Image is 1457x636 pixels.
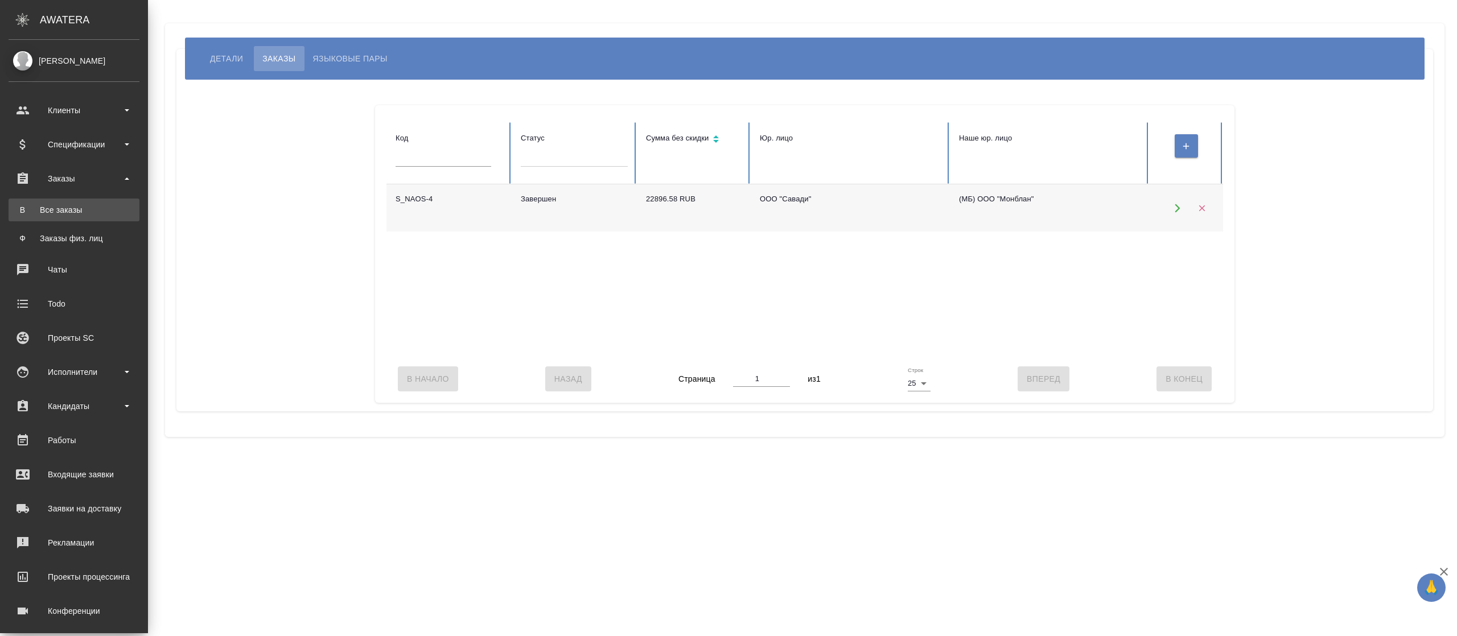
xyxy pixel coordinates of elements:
a: Проекты процессинга [3,563,145,591]
button: Создать заказ [1175,134,1198,158]
label: Строк [908,367,923,373]
div: Статус [521,131,628,145]
div: Заказы [9,170,139,187]
td: Завершен [512,184,637,232]
button: 🙏 [1417,573,1446,602]
a: Проекты SC [3,324,145,352]
div: Заказы физ. лиц [14,233,134,244]
div: Входящие заявки [9,466,139,483]
a: Входящие заявки [3,460,145,489]
span: Языковые пары [313,52,388,65]
div: Конференции [9,602,139,620]
td: (МБ) ООО "Монблан" [950,184,1149,232]
a: Заявки на доставку [3,494,145,523]
a: Конференции [3,597,145,625]
span: Страница [678,372,715,386]
td: S_NAOS-4 [386,184,512,232]
div: Наше юр. лицо [959,131,1140,145]
td: ООО "Савади" [751,184,950,232]
div: Заявки на доставку [9,500,139,517]
div: 25 [908,375,931,391]
button: Удалить [1190,196,1213,220]
div: Сортировка [646,131,742,148]
span: из 1 [808,372,821,386]
div: Клиенты [9,102,139,119]
div: Проекты SC [9,329,139,346]
div: Код [396,131,503,145]
div: Todo [9,295,139,312]
div: Чаты [9,261,139,278]
div: Рекламации [9,534,139,551]
span: Заказы [262,52,295,65]
div: Все заказы [14,204,134,216]
a: ФЗаказы физ. лиц [9,227,139,250]
a: ВВсе заказы [9,199,139,221]
div: Проекты процессинга [9,568,139,585]
button: Открыть [1166,196,1189,220]
div: Кандидаты [9,398,139,415]
a: Todo [3,290,145,318]
div: AWATERA [40,9,148,31]
span: 🙏 [1422,576,1441,600]
div: Исполнители [9,364,139,381]
div: Спецификации [9,136,139,153]
td: 22896.58 RUB [637,184,751,232]
div: Юр. лицо [760,131,941,145]
a: Чаты [3,255,145,284]
span: Детали [210,52,243,65]
a: Рекламации [3,528,145,557]
a: Работы [3,426,145,455]
div: Работы [9,432,139,449]
div: [PERSON_NAME] [9,55,139,67]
